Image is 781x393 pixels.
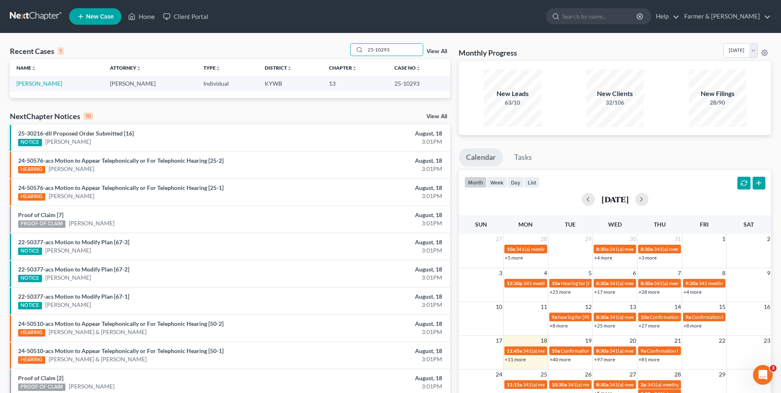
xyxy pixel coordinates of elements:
button: month [464,177,487,188]
a: Districtunfold_more [265,65,292,71]
div: 3:01PM [306,165,442,173]
span: Wed [608,221,622,228]
span: 15 [718,302,726,312]
div: August, 18 [306,211,442,219]
a: +3 more [639,255,657,261]
span: 10a [552,280,560,286]
div: 3:01PM [306,328,442,336]
a: 22-50377-acs Motion to Modify Plan [67-3] [18,239,129,246]
td: KYWB [258,76,322,91]
span: 9 [766,268,771,278]
i: unfold_more [136,66,141,71]
span: 20 [629,336,637,346]
div: HEARING [18,356,45,364]
span: 27 [629,370,637,379]
span: Sun [475,221,487,228]
div: NOTICE [18,275,42,282]
a: +8 more [683,323,702,329]
span: 6 [632,268,637,278]
a: Help [652,9,679,24]
span: 10a [507,246,515,252]
span: 2 [766,234,771,244]
span: 11:45a [507,348,522,354]
a: +8 more [550,323,568,329]
i: unfold_more [287,66,292,71]
span: 341 meeting for [PERSON_NAME] [699,280,772,286]
a: [PERSON_NAME] [45,301,91,309]
span: 9a [685,314,691,320]
span: 341(a) meeting for [PERSON_NAME] & [PERSON_NAME] [609,314,732,320]
span: 12 [584,302,592,312]
span: 19 [584,336,592,346]
span: 10 [495,302,503,312]
a: [PERSON_NAME] [49,192,94,200]
a: +4 more [594,255,612,261]
span: 18 [540,336,548,346]
div: 1 [58,47,64,55]
i: unfold_more [216,66,221,71]
span: 31 [674,234,682,244]
span: 27 [495,234,503,244]
div: 3:01PM [306,382,442,391]
span: 13 [629,302,637,312]
span: 30 [629,234,637,244]
span: 341(a) meeting for [PERSON_NAME] & [PERSON_NAME] [647,381,770,388]
a: +28 more [639,289,660,295]
span: 10a [641,314,649,320]
button: list [524,177,540,188]
a: 24-50510-acs Motion to Appear Telephonically or For Telephonic Hearing [50-2] [18,320,224,327]
a: View All [427,114,447,119]
div: August, 18 [306,238,442,246]
span: 10:30a [552,381,567,388]
span: 9:30a [685,280,698,286]
span: 341(a) meeting for [PERSON_NAME] [609,348,689,354]
a: 25-30216-dll Proposed Order Submitted [16] [18,130,134,137]
a: +81 more [639,356,660,363]
span: 11:15a [507,381,522,388]
div: PROOF OF CLAIM [18,384,65,391]
a: [PERSON_NAME] [45,138,91,146]
div: New Clients [586,89,644,98]
div: HEARING [18,329,45,337]
a: +4 more [683,289,702,295]
a: [PERSON_NAME] [45,274,91,282]
a: +17 more [594,289,615,295]
div: HEARING [18,166,45,173]
span: 28 [540,234,548,244]
span: Mon [518,221,533,228]
a: Proof of Claim [7] [18,211,63,218]
span: 1 [721,234,726,244]
div: New Leads [484,89,541,98]
span: 341(a) meeting for [PERSON_NAME] & [PERSON_NAME] [523,381,646,388]
td: [PERSON_NAME] [103,76,197,91]
a: +5 more [505,255,523,261]
input: Search by name... [562,9,638,24]
a: Proof of Claim [2] [18,374,63,381]
span: 2p [641,381,646,388]
a: 24-50510-acs Motion to Appear Telephonically or For Telephonic Hearing [50-1] [18,347,224,354]
input: Search by name... [365,44,423,56]
span: Fri [700,221,709,228]
a: Case Nounfold_more [394,65,421,71]
span: 26 [584,370,592,379]
div: August, 18 [306,292,442,301]
a: [PERSON_NAME] [69,219,114,227]
span: 8:30a [596,348,608,354]
span: 14 [674,302,682,312]
span: 11 [540,302,548,312]
button: week [487,177,507,188]
span: 341(a) meeting for Greisis De La [PERSON_NAME] [609,280,717,286]
span: 341(a) meeting for [PERSON_NAME] [568,381,647,388]
a: Tasks [507,148,539,166]
a: Calendar [459,148,503,166]
span: 7 [677,268,682,278]
div: August, 18 [306,265,442,274]
td: 13 [322,76,388,91]
a: +97 more [594,356,615,363]
div: 3:01PM [306,274,442,282]
div: August, 18 [306,157,442,165]
td: Individual [197,76,258,91]
a: 24-50576-acs Motion to Appear Telephonically or For Telephonic Hearing [25-1] [18,184,224,191]
div: New Filings [689,89,746,98]
div: 3:01PM [306,219,442,227]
